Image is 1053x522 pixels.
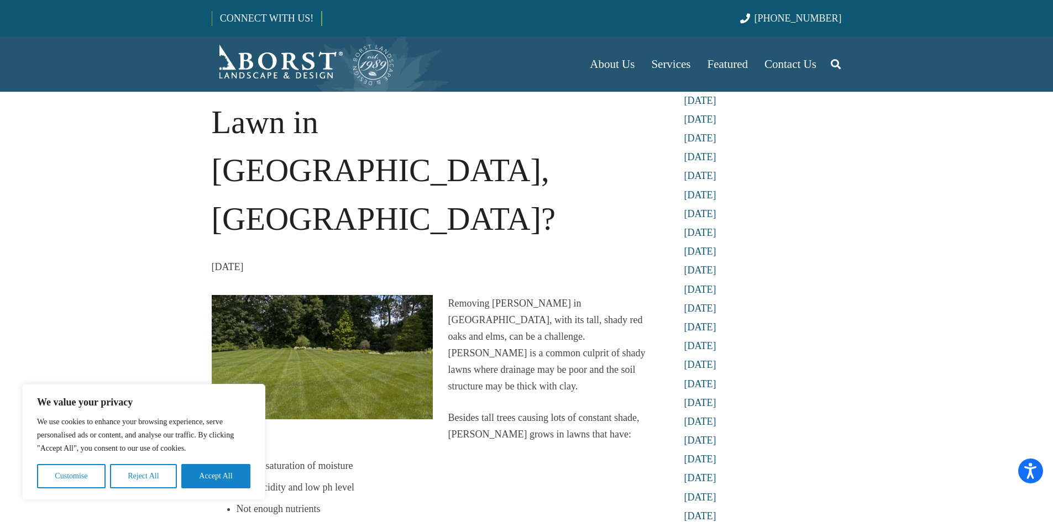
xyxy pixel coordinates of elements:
a: About Us [581,36,643,92]
span: Services [651,57,690,71]
a: [DATE] [684,151,716,162]
button: Reject All [110,464,177,488]
a: [DATE] [684,340,716,351]
a: [DATE] [684,95,716,106]
a: [DATE] [684,397,716,408]
img: How to Remove Moss From Lawn - Bergen County, NJ [212,295,433,419]
a: [DATE] [684,510,716,521]
time: 2 May 2013 at 16:37:37 America/New_York [212,259,244,275]
a: [DATE] [684,189,716,201]
div: We value your privacy [22,384,265,500]
p: Not enough nutrients [237,500,653,517]
span: Contact Us [764,57,816,71]
a: [DATE] [684,114,716,125]
p: We value your privacy [37,396,250,409]
a: [DATE] [684,472,716,483]
a: [DATE] [684,284,716,295]
p: We use cookies to enhance your browsing experience, serve personalised ads or content, and analys... [37,415,250,455]
a: Search [825,50,847,78]
h1: How Do I Remove [PERSON_NAME] from My Lawn in [GEOGRAPHIC_DATA], [GEOGRAPHIC_DATA]? [212,1,653,244]
p: A high saturation of moisture [237,457,653,474]
button: Accept All [181,464,250,488]
span: Featured [708,57,748,71]
p: Besides tall trees causing lots of constant shade, [PERSON_NAME] grows in lawns that have: [212,409,653,442]
a: [DATE] [684,454,716,465]
a: [DATE] [684,303,716,314]
a: [DATE] [684,246,716,257]
a: Featured [699,36,756,92]
a: [DATE] [684,227,716,238]
a: [DATE] [684,359,716,370]
a: [DATE] [684,492,716,503]
a: [DATE] [684,170,716,181]
a: Borst-Logo [212,42,395,86]
a: [DATE] [684,378,716,389]
p: High acidity and low ph level [237,479,653,495]
a: [DATE] [684,416,716,427]
span: [PHONE_NUMBER] [755,13,842,24]
a: [PHONE_NUMBER] [740,13,841,24]
a: [DATE] [684,435,716,446]
a: Services [643,36,699,92]
button: Customise [37,464,106,488]
span: About Us [590,57,635,71]
a: [DATE] [684,321,716,333]
a: CONNECT WITH US! [212,5,321,31]
a: [DATE] [684,133,716,144]
a: [DATE] [684,208,716,219]
a: Contact Us [756,36,825,92]
a: [DATE] [684,265,716,276]
p: Removing [PERSON_NAME] in [GEOGRAPHIC_DATA], with its tall, shady red oaks and elms, can be a cha... [212,295,653,394]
